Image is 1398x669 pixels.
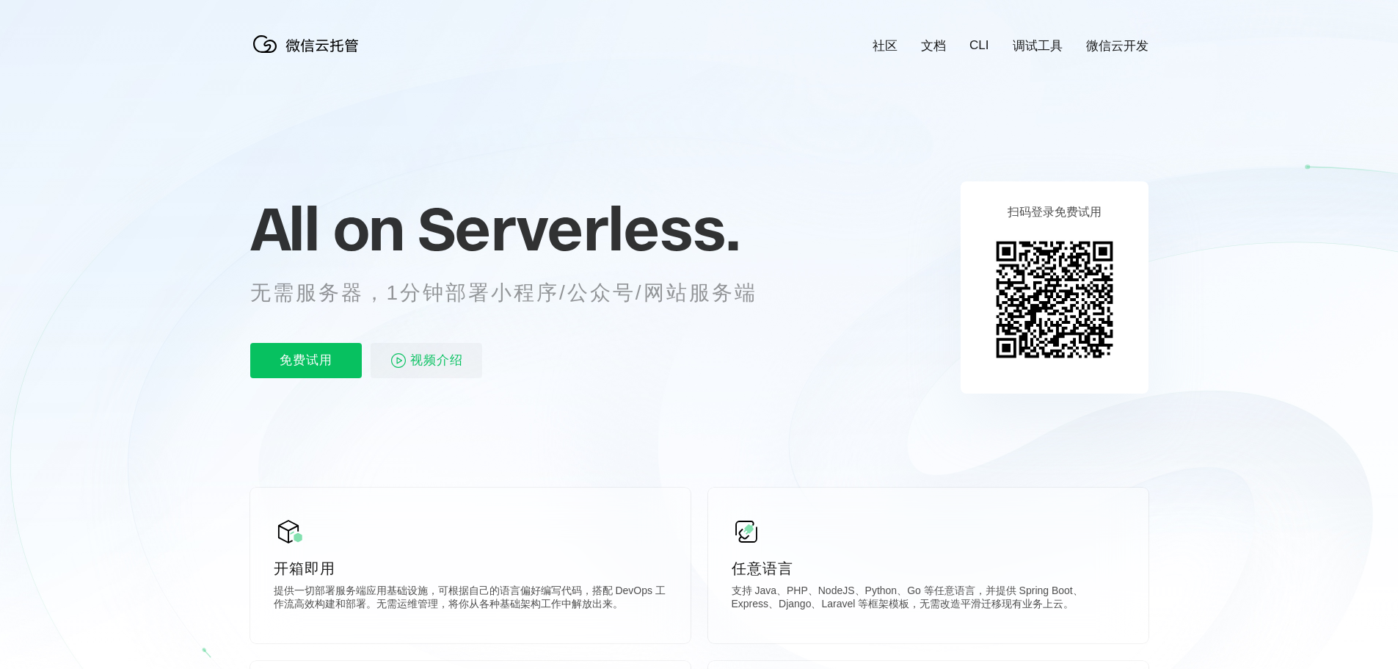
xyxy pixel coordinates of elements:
img: 微信云托管 [250,29,368,59]
span: Serverless. [418,192,740,265]
p: 任意语言 [732,558,1125,579]
a: 文档 [921,37,946,54]
a: 调试工具 [1013,37,1063,54]
span: All on [250,192,404,265]
p: 提供一切部署服务端应用基础设施，可根据自己的语言偏好编写代码，搭配 DevOps 工作流高效构建和部署。无需运维管理，将你从各种基础架构工作中解放出来。 [274,585,667,614]
p: 开箱即用 [274,558,667,579]
a: CLI [969,38,989,53]
a: 社区 [873,37,898,54]
a: 微信云开发 [1086,37,1148,54]
a: 微信云托管 [250,48,368,61]
span: 视频介绍 [410,343,463,378]
img: video_play.svg [390,352,407,369]
p: 免费试用 [250,343,362,378]
p: 无需服务器，1分钟部署小程序/公众号/网站服务端 [250,278,784,308]
p: 扫码登录免费试用 [1008,205,1102,220]
p: 支持 Java、PHP、NodeJS、Python、Go 等任意语言，并提供 Spring Boot、Express、Django、Laravel 等框架模板，无需改造平滑迁移现有业务上云。 [732,585,1125,614]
